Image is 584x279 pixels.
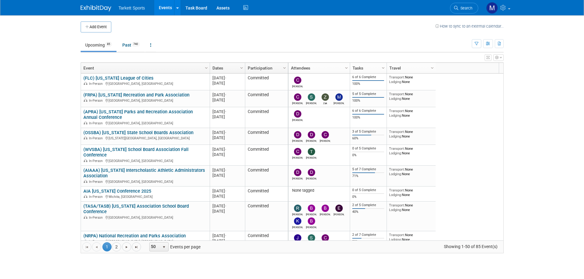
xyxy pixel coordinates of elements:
div: David Dwyer [292,118,303,122]
td: Committed [245,187,288,202]
span: Go to the next page [124,245,129,250]
div: 0% [352,153,384,157]
a: (WVSBA) [US_STATE] School Board Association Fall Conference [83,147,189,158]
div: [DATE] [212,209,242,214]
img: Jed Easterbrook [294,234,301,242]
a: (AIAAA) [US_STATE] Interscholastic Athletic Administrators Association [83,168,205,179]
span: Transport: [389,203,405,207]
img: David Dwyer [308,169,315,176]
a: Column Settings [429,63,436,72]
div: [DATE] [212,135,242,140]
img: In-Person Event [84,99,87,102]
span: - [225,147,226,152]
div: Eric Lutz [334,212,344,216]
div: 2 of 5 Complete [352,203,384,207]
span: In-Person [89,121,105,125]
div: Chris Patton [320,138,330,142]
div: 100% [352,115,384,120]
span: Column Settings [381,66,386,70]
div: None None [389,92,433,101]
span: Events per page [141,242,207,251]
span: - [225,130,226,135]
div: Kevin Fontaine [292,225,303,229]
img: Serge Silva [308,93,315,101]
img: David Dwyer [294,110,301,118]
span: - [225,92,226,97]
div: 6 of 6 Complete [352,75,384,79]
span: 85 [105,42,112,47]
div: None None [389,75,433,84]
span: - [225,76,226,80]
img: In-Person Event [84,180,87,183]
img: Zak Sigler [322,93,329,101]
img: Eric Lutz [335,205,343,212]
a: Participation [248,63,284,73]
span: Column Settings [282,66,287,70]
img: In-Person Event [84,82,87,85]
span: - [225,204,226,208]
div: [DATE] [212,92,242,97]
div: [US_STATE][GEOGRAPHIC_DATA], [GEOGRAPHIC_DATA] [83,135,207,141]
div: [DATE] [212,147,242,152]
div: [DATE] [212,203,242,209]
a: 2 [112,242,121,251]
span: Lodging: [389,80,402,84]
a: (FLC) [US_STATE] League of Cities [83,75,154,81]
span: Search [458,6,472,10]
div: Brandon Parrott [306,225,317,229]
div: [GEOGRAPHIC_DATA], [GEOGRAPHIC_DATA] [83,158,207,163]
div: David Ross [292,138,303,142]
div: None None [389,203,433,212]
img: Chris Wedge [322,234,329,242]
div: Bernie Mulvaney [306,212,317,216]
div: 2 of 7 Complete [352,233,384,237]
span: Showing 1-50 of 85 Event(s) [438,242,503,251]
span: In-Person [89,195,105,199]
span: Lodging: [389,96,402,101]
div: [DATE] [212,114,242,119]
span: - [225,233,226,238]
img: Chris Wedge [294,93,301,101]
span: 1 [102,242,112,251]
span: Go to the first page [84,245,89,250]
img: Chris Wedge [294,77,301,84]
a: Go to the first page [82,242,91,251]
span: In-Person [89,239,105,243]
div: None tagged [291,188,347,193]
span: Tarkett Sports [119,6,145,10]
div: Serge Silva [306,101,317,105]
img: Trent Gabbert [308,148,315,155]
img: Mathieu Martel [486,2,498,14]
div: [GEOGRAPHIC_DATA], [GEOGRAPHIC_DATA] [83,179,207,184]
img: Robert Wilcox [294,205,301,212]
img: Mathieu Martel [335,93,343,101]
div: 0 of 5 Complete [352,188,384,192]
span: In-Person [89,82,105,86]
div: [DATE] [212,194,242,199]
div: [GEOGRAPHIC_DATA], [GEOGRAPHIC_DATA] [83,81,207,86]
td: Committed [245,145,288,166]
div: 100% [352,99,384,103]
a: Column Settings [343,63,350,72]
span: Lodging: [389,193,402,197]
img: In-Person Event [84,195,87,198]
span: Go to the previous page [94,245,99,250]
a: Column Settings [238,63,245,72]
div: [DATE] [212,97,242,103]
div: [DATE] [212,173,242,178]
img: In-Person Event [84,136,87,139]
div: None None [389,146,433,155]
div: Wichita, [GEOGRAPHIC_DATA] [83,194,207,199]
span: Transport: [389,233,405,237]
div: [DATE] [212,75,242,81]
span: Column Settings [344,66,349,70]
span: In-Person [89,136,105,140]
a: AIA [US_STATE] Conference 2025 [83,188,151,194]
div: Zak Sigler [320,101,330,105]
div: 3 of 5 Complete [352,130,384,134]
span: Go to the last page [134,245,139,250]
span: Transport: [389,146,405,151]
a: Upcoming85 [81,39,116,51]
img: Bernie Mulvaney [308,205,315,212]
span: Transport: [389,130,405,134]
